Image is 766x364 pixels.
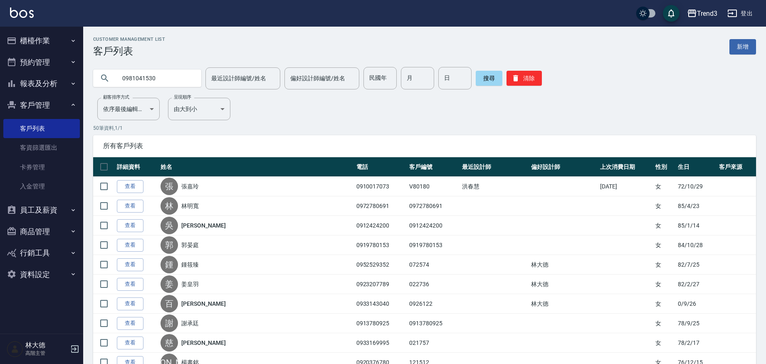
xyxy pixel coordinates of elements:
[181,280,199,288] a: 姜皇羽
[407,314,460,333] td: 0913780925
[10,7,34,18] img: Logo
[653,177,676,196] td: 女
[676,314,717,333] td: 78/9/25
[117,337,143,349] a: 查看
[676,294,717,314] td: 0/9/26
[407,235,460,255] td: 0919780153
[407,157,460,177] th: 客戶編號
[117,258,143,271] a: 查看
[7,341,23,357] img: Person
[663,5,680,22] button: save
[684,5,721,22] button: Trend3
[174,94,191,100] label: 呈現順序
[676,333,717,353] td: 78/2/17
[460,177,529,196] td: 洪春慧
[93,124,756,132] p: 50 筆資料, 1 / 1
[653,275,676,294] td: 女
[97,98,160,120] div: 依序最後編輯時間
[676,177,717,196] td: 72/10/29
[653,314,676,333] td: 女
[161,334,178,352] div: 慈
[354,314,407,333] td: 0913780925
[117,239,143,252] a: 查看
[354,255,407,275] td: 0952529352
[181,319,199,327] a: 謝承廷
[161,275,178,293] div: 姜
[354,275,407,294] td: 0923207789
[476,71,502,86] button: 搜尋
[103,94,129,100] label: 顧客排序方式
[168,98,230,120] div: 由大到小
[3,264,80,285] button: 資料設定
[115,157,158,177] th: 詳細資料
[161,236,178,254] div: 郭
[3,177,80,196] a: 入金管理
[161,314,178,332] div: 謝
[117,317,143,330] a: 查看
[354,333,407,353] td: 0933169995
[158,157,354,177] th: 姓名
[3,221,80,243] button: 商品管理
[407,255,460,275] td: 072574
[724,6,756,21] button: 登出
[407,333,460,353] td: 021757
[676,255,717,275] td: 82/7/25
[161,256,178,273] div: 鍾
[3,138,80,157] a: 客資篩選匯出
[407,294,460,314] td: 0926122
[181,182,199,191] a: 張嘉玲
[117,219,143,232] a: 查看
[181,339,225,347] a: [PERSON_NAME]
[181,260,199,269] a: 鍾筱臻
[3,52,80,73] button: 預約管理
[529,157,598,177] th: 偏好設計師
[407,196,460,216] td: 0972780691
[161,197,178,215] div: 林
[354,294,407,314] td: 0933143040
[161,295,178,312] div: 百
[653,157,676,177] th: 性別
[598,157,653,177] th: 上次消費日期
[529,294,598,314] td: 林大德
[529,275,598,294] td: 林大德
[3,242,80,264] button: 行銷工具
[653,333,676,353] td: 女
[181,300,225,308] a: [PERSON_NAME]
[354,235,407,255] td: 0919780153
[653,216,676,235] td: 女
[25,341,68,349] h5: 林大德
[3,199,80,221] button: 員工及薪資
[116,67,195,89] input: 搜尋關鍵字
[117,297,143,310] a: 查看
[161,178,178,195] div: 張
[117,278,143,291] a: 查看
[676,157,717,177] th: 生日
[161,217,178,234] div: 吳
[354,157,407,177] th: 電話
[676,275,717,294] td: 82/2/27
[598,177,653,196] td: [DATE]
[181,241,199,249] a: 郭晏庭
[181,221,225,230] a: [PERSON_NAME]
[653,255,676,275] td: 女
[3,119,80,138] a: 客戶列表
[3,158,80,177] a: 卡券管理
[3,30,80,52] button: 櫃檯作業
[676,216,717,235] td: 85/1/14
[354,177,407,196] td: 0910017073
[3,73,80,94] button: 報表及分析
[181,202,199,210] a: 林明寬
[507,71,542,86] button: 清除
[93,45,165,57] h3: 客戶列表
[676,235,717,255] td: 84/10/28
[103,142,746,150] span: 所有客戶列表
[354,216,407,235] td: 0912424200
[3,94,80,116] button: 客戶管理
[717,157,756,177] th: 客戶來源
[25,349,68,357] p: 高階主管
[653,235,676,255] td: 女
[729,39,756,54] a: 新增
[460,157,529,177] th: 最近設計師
[407,177,460,196] td: V80180
[676,196,717,216] td: 85/4/23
